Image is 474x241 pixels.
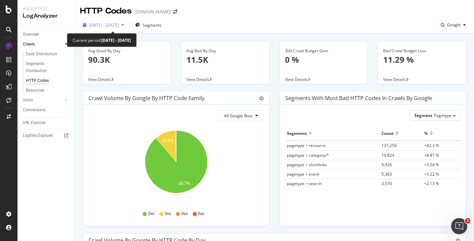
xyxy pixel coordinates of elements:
span: +82.2 % [424,143,439,148]
div: 304 Crawl Budget Gain [285,48,362,54]
span: pagetype = category/* [287,152,329,158]
span: pagetype = resource [287,143,326,148]
svg: A chart. [88,126,264,205]
span: View Details [383,77,406,82]
div: Bad Crawl Budget Loss [383,48,461,54]
p: 90.3K [88,54,166,65]
a: Overview [23,31,70,38]
span: Google [447,22,461,28]
div: URL Explorer [23,119,46,126]
p: 11.29 % [383,54,461,65]
a: Visits [23,97,63,104]
div: Count [381,128,394,139]
text: 10.8% [162,138,174,143]
div: HTTP Codes [26,77,49,84]
span: +3.22 % [424,171,439,177]
div: % [424,128,428,139]
span: 5xx [198,211,205,217]
div: Analytics [23,5,69,12]
div: HTTP Codes [80,5,132,17]
div: Crawls [23,41,35,48]
div: arrow-right-arrow-left [173,9,177,14]
text: 88.7% [179,181,190,186]
span: Pagetype [434,113,451,118]
a: Daily Distribution [26,51,70,58]
span: View Details [285,77,308,82]
span: pagetype = search [287,181,322,186]
iframe: Intercom live chat [451,218,467,234]
div: Crawl Volume by google by HTTP Code Family [88,95,205,101]
span: 137,250 [381,143,397,148]
span: Segment [414,113,432,118]
div: gear [259,96,264,101]
a: Resources [26,87,70,94]
button: [DATE] - [DATE] [80,20,127,30]
a: Conversions [23,107,70,114]
div: Segments with most bad HTTP codes in Crawls by google [285,95,432,101]
div: Visits [23,97,33,104]
div: Segments [287,128,307,139]
div: Conversions [23,107,45,114]
span: 1 [465,218,470,223]
span: All Google Bots [224,113,253,119]
span: +2.13 % [424,181,439,186]
span: 3xx [165,211,171,217]
span: View Details [88,77,111,82]
div: Resources [26,87,44,94]
a: HTTP Codes [26,77,70,84]
span: 5,383 [381,171,392,177]
a: URL Explorer [23,119,70,126]
span: Segments [143,22,161,28]
a: Segments Distribution [26,60,70,74]
div: Segments Distribution [26,60,63,74]
div: [DOMAIN_NAME] [135,8,171,15]
span: pagetype = event [287,171,319,177]
div: Overview [23,31,39,38]
div: Avg Bad By Day [186,48,264,54]
div: LogAnalyzer [23,12,69,20]
div: Logfiles Explorer [23,132,53,139]
p: 0 % [285,54,362,65]
span: 5,926 [381,162,392,168]
span: 14,824 [381,152,394,158]
span: +3.54 % [424,162,439,168]
div: Avg Good By Day [88,48,166,54]
b: [DATE] - [DATE] [101,37,131,43]
span: 2xx [148,211,154,217]
button: Segments [133,20,164,30]
button: Google [438,20,469,30]
span: View Details [186,77,209,82]
span: 4xx [181,211,188,217]
a: Crawls [23,41,63,48]
button: All Google Bots [218,110,264,121]
span: +8.87 % [424,152,439,158]
a: Logfiles Explorer [23,132,70,139]
span: [DATE] - [DATE] [89,22,119,28]
div: Daily Distribution [26,51,57,58]
div: Current period: [73,36,131,44]
p: 11.5K [186,54,264,65]
span: 3,570 [381,181,392,186]
span: pagetype = shortlinks [287,162,327,168]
